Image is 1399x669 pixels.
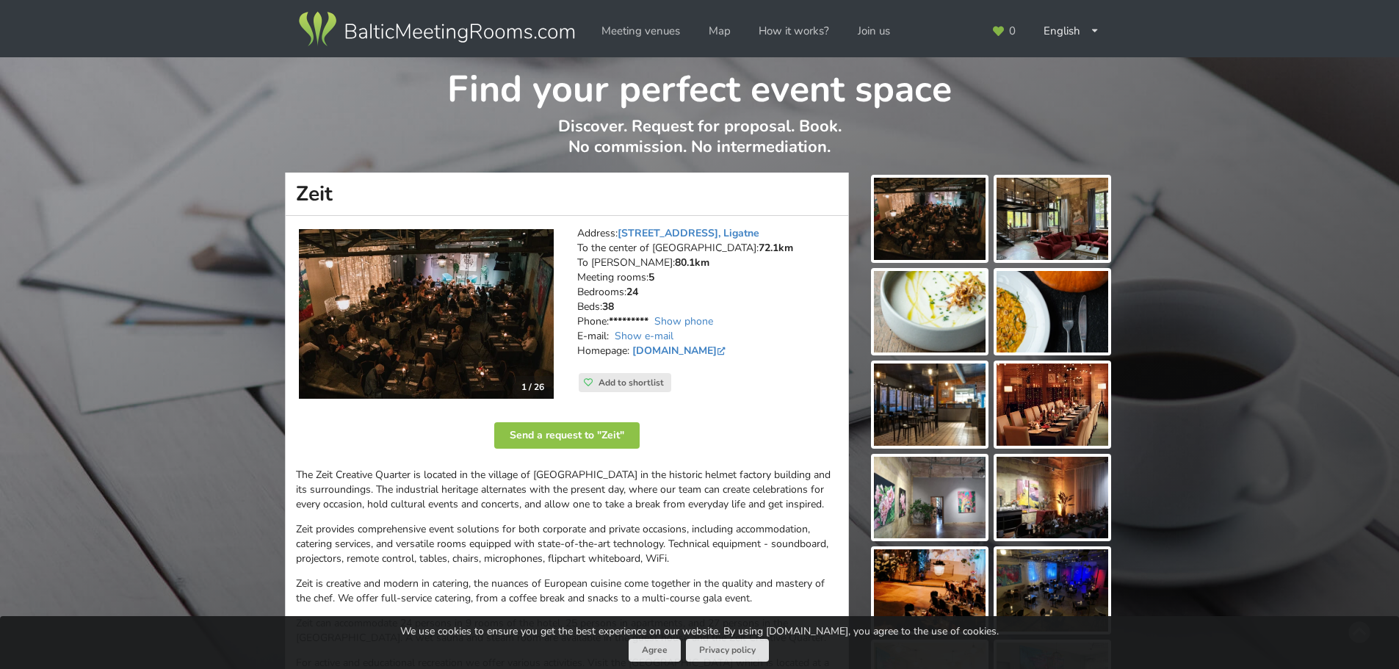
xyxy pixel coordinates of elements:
img: Zeit | Ligatne | Event place - gallery picture [997,457,1108,539]
img: Zeit | Ligatne | Event place - gallery picture [874,457,986,539]
p: The Zeit Creative Quarter is located in the village of [GEOGRAPHIC_DATA] in the historic helmet f... [296,468,838,512]
a: [STREET_ADDRESS], Ligatne [618,226,759,240]
span: 0 [1009,26,1016,37]
a: Show phone [654,314,713,328]
button: Agree [629,639,681,662]
strong: 24 [626,285,638,299]
a: Meeting venues [591,17,690,46]
img: Zeit | Ligatne | Event place - gallery picture [997,549,1108,632]
p: Zeit provides comprehensive event solutions for both corporate and private occasions, including a... [296,522,838,566]
div: 1 / 26 [513,376,553,398]
h1: Find your perfect event space [286,57,1113,113]
strong: 80.1km [675,256,709,270]
p: Discover. Request for proposal. Book. No commission. No intermediation. [286,116,1113,173]
strong: 72.1km [759,241,793,255]
strong: 38 [602,300,614,314]
p: Zeit is creative and modern in catering, the nuances of European cuisine come together in the qua... [296,576,838,606]
img: Zeit | Ligatne | Event place - gallery picture [997,178,1108,260]
a: [DOMAIN_NAME] [632,344,729,358]
h1: Zeit [285,173,849,216]
a: Join us [847,17,900,46]
img: Zeit | Ligatne | Event place - gallery picture [874,178,986,260]
a: How it works? [748,17,839,46]
img: Zeit | Ligatne | Event place - gallery picture [874,271,986,353]
img: Baltic Meeting Rooms [296,9,577,50]
button: Send a request to "Zeit" [494,422,640,449]
img: Zeit | Ligatne | Event place - gallery picture [874,364,986,446]
a: Map [698,17,741,46]
strong: 5 [648,270,654,284]
img: Industrial-style space | Ligatne | Zeit [299,229,554,399]
img: Zeit | Ligatne | Event place - gallery picture [997,271,1108,353]
a: Privacy policy [686,639,769,662]
div: English [1033,17,1110,46]
img: Zeit | Ligatne | Event place - gallery picture [874,549,986,632]
span: Add to shortlist [599,377,664,388]
a: Show e-mail [615,329,673,343]
a: Industrial-style space | Ligatne | Zeit 1 / 26 [299,229,554,399]
img: Zeit | Ligatne | Event place - gallery picture [997,364,1108,446]
address: Address: To the center of [GEOGRAPHIC_DATA]: To [PERSON_NAME]: Meeting rooms: Bedrooms: Beds: Pho... [577,226,838,373]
